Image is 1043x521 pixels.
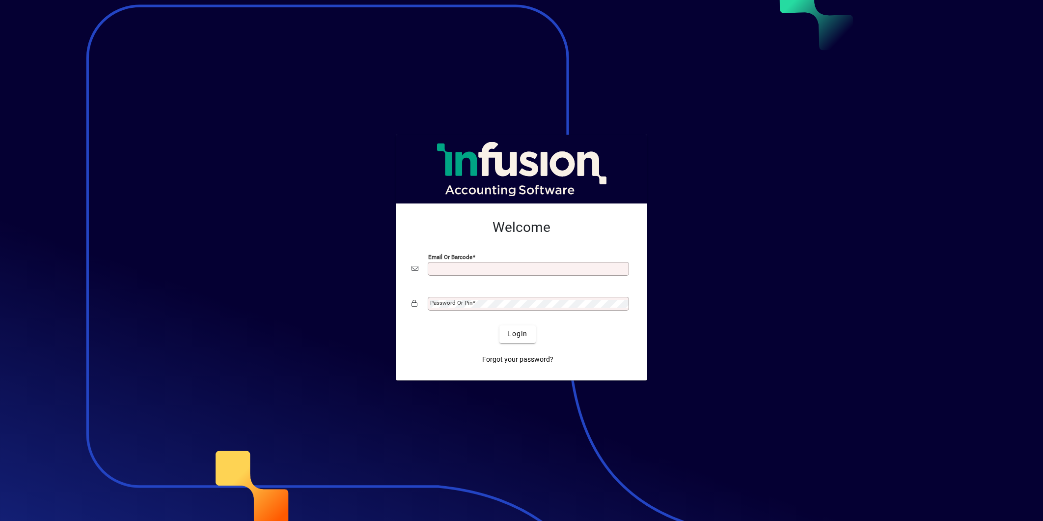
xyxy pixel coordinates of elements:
mat-label: Email or Barcode [428,253,472,260]
mat-label: Password or Pin [430,299,472,306]
button: Login [499,325,535,343]
span: Forgot your password? [482,354,553,365]
h2: Welcome [412,219,631,236]
span: Login [507,329,527,339]
a: Forgot your password? [478,351,557,369]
